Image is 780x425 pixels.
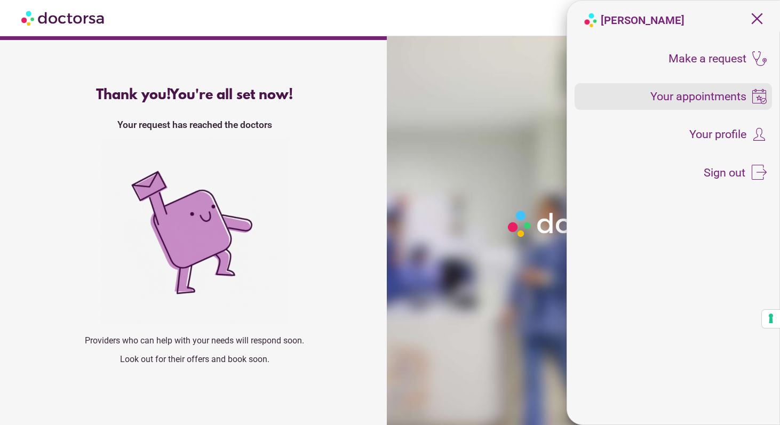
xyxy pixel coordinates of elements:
strong: Your request has reached the doctors [117,119,272,130]
img: Doctorsa.com [21,6,106,30]
span: Your appointments [650,91,746,102]
span: Your profile [689,129,746,140]
span: Make a request [668,53,746,65]
span: You're all set now! [170,87,293,103]
span: Sign out [704,167,745,179]
img: icons8-sign-out-50.png [752,165,767,180]
strong: [PERSON_NAME] [601,14,685,27]
img: success [101,138,288,325]
p: Providers who can help with your needs will respond soon. [22,335,367,346]
button: Your consent preferences for tracking technologies [762,310,780,328]
img: icons8-stethoscope-100.png [752,51,767,66]
img: icons8-booking-100.png [752,89,767,104]
p: Look out for their offers and book soon. [22,354,367,364]
span: close [747,9,767,29]
img: Logo-Doctorsa-trans-White-partial-flat.png [504,206,659,241]
div: Thank you! [22,87,367,103]
img: logo-doctorsa-baloon.png [583,13,598,28]
img: icons8-customer-100.png [752,127,767,142]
